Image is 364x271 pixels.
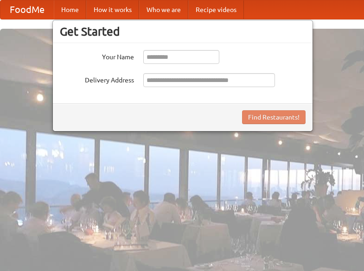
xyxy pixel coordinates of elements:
[242,110,306,124] button: Find Restaurants!
[0,0,54,19] a: FoodMe
[86,0,139,19] a: How it works
[188,0,244,19] a: Recipe videos
[54,0,86,19] a: Home
[60,25,306,38] h3: Get Started
[139,0,188,19] a: Who we are
[60,73,134,85] label: Delivery Address
[60,50,134,62] label: Your Name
